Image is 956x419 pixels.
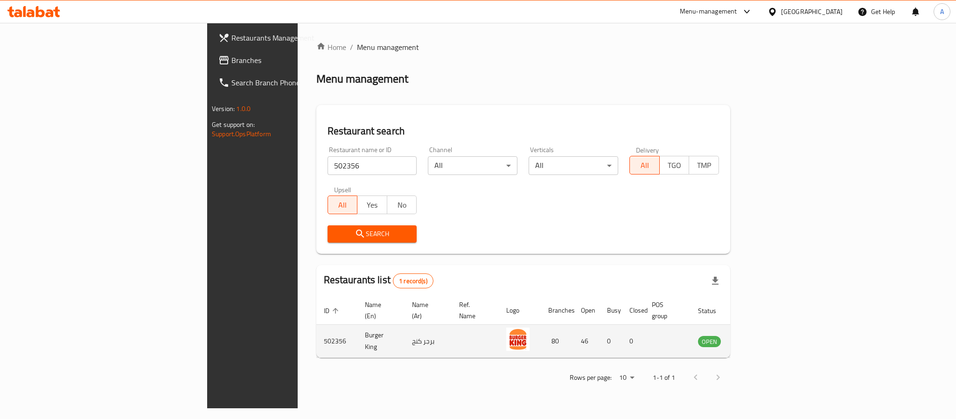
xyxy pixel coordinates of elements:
[328,124,719,138] h2: Restaurant search
[499,296,541,325] th: Logo
[405,325,452,358] td: برجر كنج
[365,299,393,321] span: Name (En)
[393,273,433,288] div: Total records count
[357,42,419,53] span: Menu management
[698,336,721,347] span: OPEN
[334,186,351,193] label: Upsell
[428,156,517,175] div: All
[357,325,405,358] td: Burger King
[689,156,719,175] button: TMP
[940,7,944,17] span: A
[316,42,730,53] nav: breadcrumb
[573,325,600,358] td: 46
[231,32,359,43] span: Restaurants Management
[680,6,737,17] div: Menu-management
[324,273,433,288] h2: Restaurants list
[412,299,440,321] span: Name (Ar)
[600,296,622,325] th: Busy
[615,371,638,385] div: Rows per page:
[393,277,433,286] span: 1 record(s)
[781,7,843,17] div: [GEOGRAPHIC_DATA]
[391,198,413,212] span: No
[541,325,573,358] td: 80
[211,71,367,94] a: Search Branch Phone
[328,225,417,243] button: Search
[316,296,772,358] table: enhanced table
[622,325,644,358] td: 0
[335,228,410,240] span: Search
[236,103,251,115] span: 1.0.0
[211,27,367,49] a: Restaurants Management
[459,299,488,321] span: Ref. Name
[663,159,686,172] span: TGO
[316,71,408,86] h2: Menu management
[541,296,573,325] th: Branches
[629,156,660,175] button: All
[506,328,530,351] img: Burger King
[659,156,690,175] button: TGO
[387,196,417,214] button: No
[361,198,384,212] span: Yes
[211,49,367,71] a: Branches
[231,77,359,88] span: Search Branch Phone
[698,305,728,316] span: Status
[652,299,679,321] span: POS group
[529,156,618,175] div: All
[573,296,600,325] th: Open
[332,198,354,212] span: All
[693,159,715,172] span: TMP
[622,296,644,325] th: Closed
[212,119,255,131] span: Get support on:
[212,128,271,140] a: Support.OpsPlatform
[704,270,726,292] div: Export file
[634,159,656,172] span: All
[357,196,387,214] button: Yes
[653,372,675,384] p: 1-1 of 1
[328,156,417,175] input: Search for restaurant name or ID..
[328,196,358,214] button: All
[324,305,342,316] span: ID
[231,55,359,66] span: Branches
[212,103,235,115] span: Version:
[570,372,612,384] p: Rows per page:
[636,147,659,153] label: Delivery
[600,325,622,358] td: 0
